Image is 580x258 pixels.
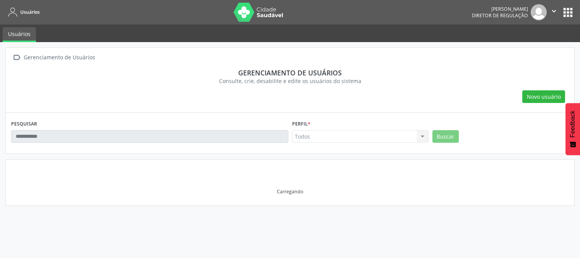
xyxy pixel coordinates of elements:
[5,6,40,18] a: Usuários
[16,77,564,85] div: Consulte, crie, desabilite e edite os usuários do sistema
[561,6,575,19] button: apps
[16,69,564,77] div: Gerenciamento de usuários
[547,4,561,20] button: 
[277,188,303,195] div: Carregando
[569,111,576,137] span: Feedback
[550,7,558,15] i: 
[20,9,40,15] span: Usuários
[472,6,528,12] div: [PERSON_NAME]
[11,118,37,130] label: PESQUISAR
[22,52,96,63] div: Gerenciamento de Usuários
[472,12,528,19] span: Diretor de regulação
[292,118,310,130] label: Perfil
[527,93,561,101] span: Novo usuário
[565,103,580,155] button: Feedback - Mostrar pesquisa
[3,27,36,42] a: Usuários
[531,4,547,20] img: img
[11,52,22,63] i: 
[522,90,565,103] button: Novo usuário
[432,130,459,143] button: Buscar
[11,52,96,63] a:  Gerenciamento de Usuários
